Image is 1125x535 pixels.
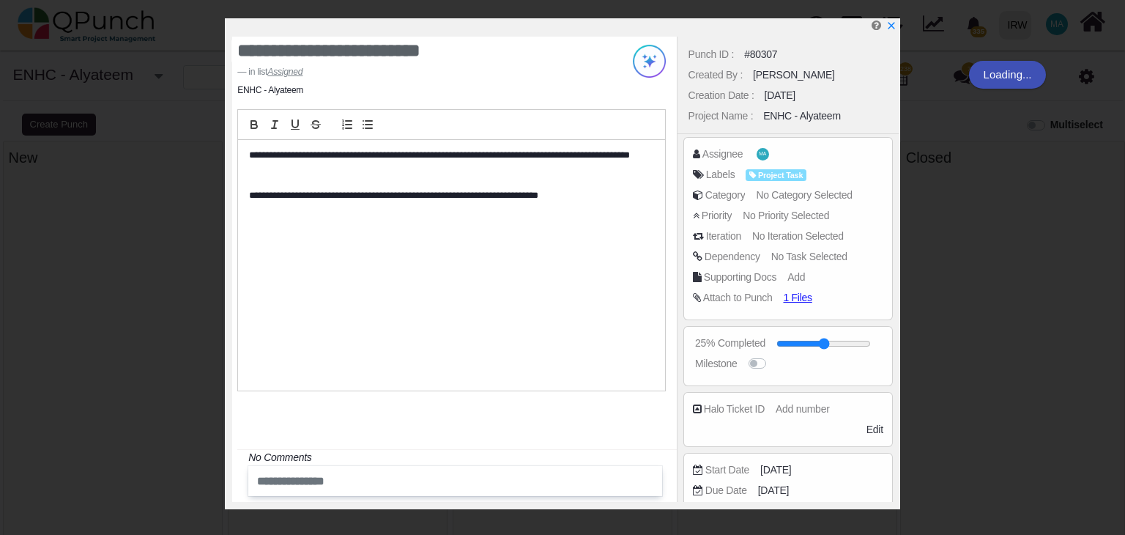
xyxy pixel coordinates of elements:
li: ENHC - Alyateem [237,84,303,97]
svg: x [886,21,896,31]
i: No Comments [248,451,311,463]
i: Edit Punch [872,20,881,31]
div: Loading... [969,61,1047,89]
a: x [886,20,896,32]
